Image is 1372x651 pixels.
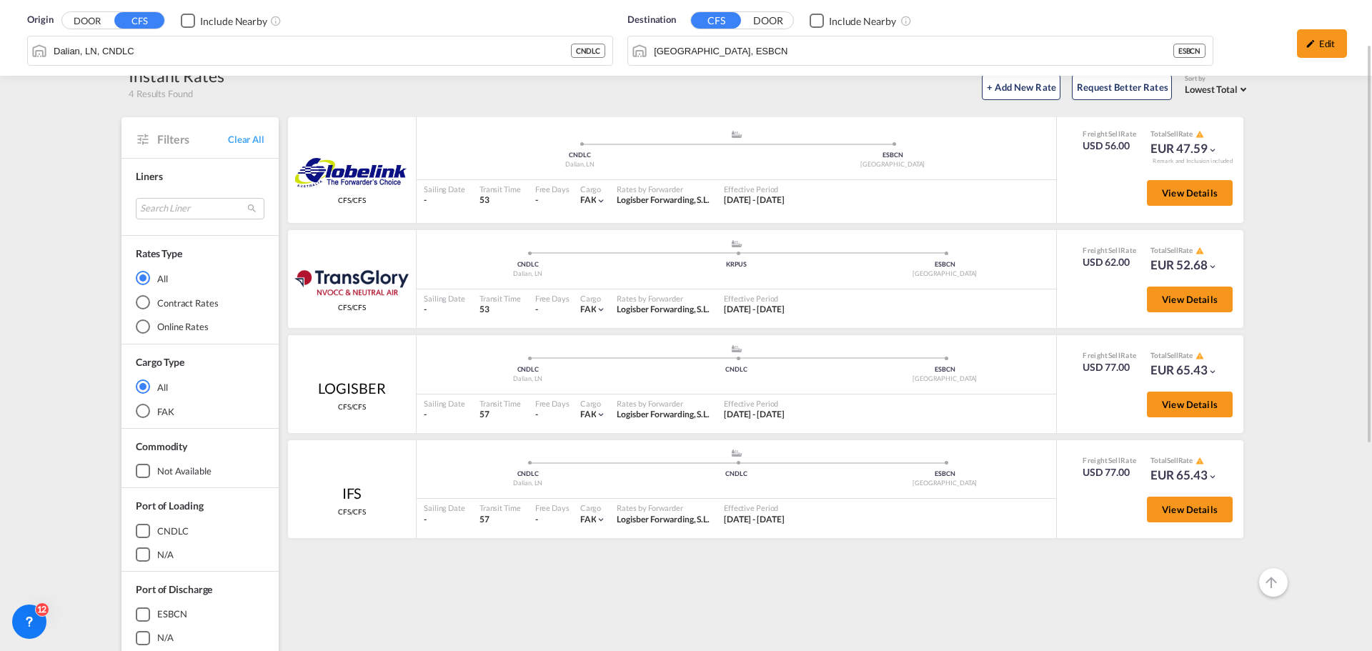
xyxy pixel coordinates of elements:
[632,260,841,269] div: KRPUS
[617,514,710,525] span: Logisber Forwarding, S.L.
[1167,456,1178,464] span: Sell
[424,260,632,269] div: CNDLC
[535,304,538,316] div: -
[1208,472,1218,482] md-icon: icon-chevron-down
[840,269,1049,279] div: [GEOGRAPHIC_DATA]
[1150,455,1217,467] div: Total Rate
[338,507,366,517] span: CFS/CFS
[136,524,264,538] md-checkbox: CNDLC
[571,44,606,58] div: CNDLC
[1150,362,1217,379] div: EUR 65.43
[1142,157,1243,165] div: Remark and Inclusion included
[627,13,676,27] span: Destination
[535,293,570,304] div: Free Days
[617,398,710,409] div: Rates by Forwarder
[596,304,606,314] md-icon: icon-chevron-down
[580,293,607,304] div: Cargo
[424,374,632,384] div: Dalian, LN
[295,156,409,192] img: GLOBELINK
[424,160,737,169] div: Dalian, LN
[1147,497,1233,522] button: View Details
[338,195,366,205] span: CFS/CFS
[1194,246,1204,257] button: icon-alert
[1195,247,1204,255] md-icon: icon-alert
[617,184,710,194] div: Rates by Forwarder
[691,12,741,29] button: CFS
[724,304,785,316] div: 15 Sep 2025 - 30 Sep 2025
[840,365,1049,374] div: ESBCN
[728,345,745,352] md-icon: assets/icons/custom/ship-fill.svg
[1072,74,1172,100] button: Request Better Rates
[1147,392,1233,417] button: View Details
[200,14,267,29] div: Include Nearby
[1162,504,1218,515] span: View Details
[1194,456,1204,467] button: icon-alert
[424,194,465,207] div: -
[596,409,606,419] md-icon: icon-chevron-down
[654,40,1173,61] input: Search by Port
[580,502,607,513] div: Cargo
[136,319,264,334] md-radio-button: Online Rates
[1083,350,1136,360] div: Freight Rate
[535,514,538,526] div: -
[424,365,632,374] div: CNDLC
[479,293,521,304] div: Transit Time
[424,184,465,194] div: Sailing Date
[1108,129,1120,138] span: Sell
[1147,180,1233,206] button: View Details
[1083,255,1136,269] div: USD 62.00
[1083,455,1136,465] div: Freight Rate
[724,502,785,513] div: Effective Period
[1162,294,1218,305] span: View Details
[136,247,182,261] div: Rates Type
[1150,350,1217,362] div: Total Rate
[1083,139,1136,153] div: USD 56.00
[1208,262,1218,272] md-icon: icon-chevron-down
[617,409,710,419] span: Logisber Forwarding, S.L.
[580,194,597,205] span: FAK
[1108,456,1120,464] span: Sell
[632,365,841,374] div: CNDLC
[136,607,264,622] md-checkbox: ESBCN
[424,514,465,526] div: -
[743,13,793,29] button: DOOR
[270,15,282,26] md-icon: Unchecked: Ignores neighbouring ports when fetching rates.Checked : Includes neighbouring ports w...
[1162,187,1218,199] span: View Details
[628,36,1213,65] md-input-container: Barcelona, ESBCN
[1083,465,1136,479] div: USD 77.00
[136,355,184,369] div: Cargo Type
[157,525,189,537] div: CNDLC
[724,514,785,526] div: 15 Sep 2025 - 30 Sep 2025
[724,194,785,205] span: [DATE] - [DATE]
[157,631,174,644] div: N/A
[424,469,632,479] div: CNDLC
[840,260,1049,269] div: ESBCN
[1108,351,1120,359] span: Sell
[617,293,710,304] div: Rates by Forwarder
[479,409,521,421] div: 57
[617,304,710,314] span: Logisber Forwarding, S.L.
[1083,129,1136,139] div: Freight Rate
[479,194,521,207] div: 53
[829,14,896,29] div: Include Nearby
[810,13,896,28] md-checkbox: Checkbox No Ink
[724,304,785,314] span: [DATE] - [DATE]
[1150,129,1217,140] div: Total Rate
[596,515,606,525] md-icon: icon-chevron-down
[424,269,632,279] div: Dalian, LN
[136,440,187,452] span: Commodity
[27,13,53,27] span: Origin
[1306,39,1316,49] md-icon: icon-pencil
[617,194,710,207] div: Logisber Forwarding, S.L.
[632,469,841,479] div: CNDLC
[982,74,1060,100] button: + Add New Rate
[114,12,164,29] button: CFS
[136,271,264,285] md-radio-button: All
[535,184,570,194] div: Free Days
[580,304,597,314] span: FAK
[1297,29,1347,58] div: icon-pencilEdit
[1150,257,1217,274] div: EUR 52.68
[424,398,465,409] div: Sailing Date
[1185,74,1251,84] div: Sort by
[136,631,264,645] md-checkbox: N/A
